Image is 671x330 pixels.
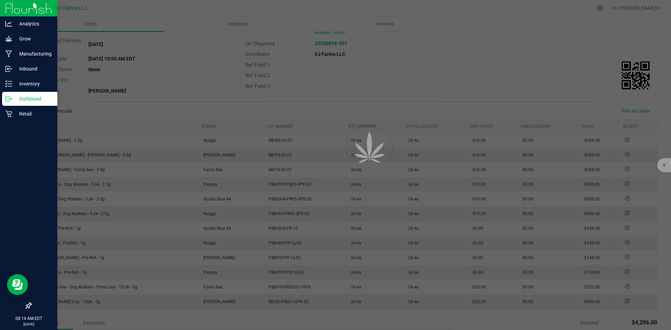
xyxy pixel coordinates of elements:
[3,322,54,327] p: [DATE]
[5,65,12,72] inline-svg: Inbound
[3,315,54,322] p: 08:14 AM EDT
[12,35,54,43] p: Grow
[12,20,54,28] p: Analytics
[5,110,12,117] inline-svg: Retail
[12,50,54,58] p: Manufacturing
[12,95,54,103] p: Outbound
[7,274,28,295] iframe: Resource center
[5,80,12,87] inline-svg: Inventory
[5,20,12,27] inline-svg: Analytics
[12,65,54,73] p: Inbound
[12,80,54,88] p: Inventory
[5,50,12,57] inline-svg: Manufacturing
[5,35,12,42] inline-svg: Grow
[5,95,12,102] inline-svg: Outbound
[12,110,54,118] p: Retail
